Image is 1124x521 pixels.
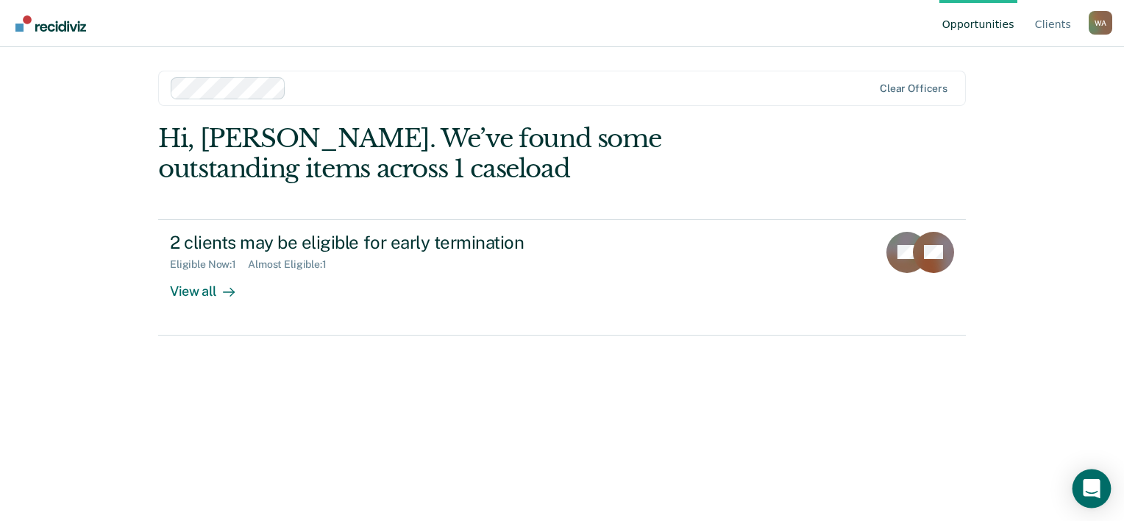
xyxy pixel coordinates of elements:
div: Almost Eligible : 1 [248,258,338,271]
div: W A [1089,11,1112,35]
div: Clear officers [880,82,947,95]
div: Hi, [PERSON_NAME]. We’ve found some outstanding items across 1 caseload [158,124,804,184]
div: Eligible Now : 1 [170,258,248,271]
a: 2 clients may be eligible for early terminationEligible Now:1Almost Eligible:1View all [158,219,966,336]
div: Open Intercom Messenger [1073,469,1111,508]
div: 2 clients may be eligible for early termination [170,232,686,253]
div: View all [170,271,252,300]
button: Profile dropdown button [1089,11,1112,35]
img: Recidiviz [15,15,86,32]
